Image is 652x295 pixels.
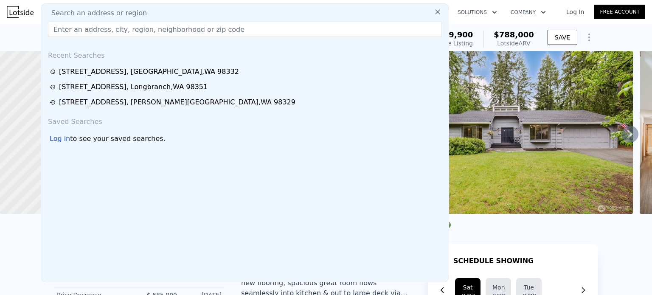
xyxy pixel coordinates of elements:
[388,51,633,214] img: Sale: 149624070 Parcel: 100567294
[50,134,70,144] div: Log in
[48,22,442,37] input: Enter an address, city, region, neighborhood or zip code
[453,256,534,266] h1: SCHEDULE SHOWING
[59,67,239,77] div: [STREET_ADDRESS] , [GEOGRAPHIC_DATA] , WA 98332
[45,110,445,130] div: Saved Searches
[7,6,34,18] img: Lotside
[433,30,473,39] span: $669,900
[59,82,208,92] div: [STREET_ADDRESS] , Longbranch , WA 98351
[492,283,504,292] div: Mon
[494,39,534,48] div: Lotside ARV
[45,8,147,18] span: Search an address or region
[548,30,577,45] button: SAVE
[581,29,598,46] button: Show Options
[494,30,534,39] span: $788,000
[594,5,645,19] a: Free Account
[504,5,553,20] button: Company
[462,283,474,292] div: Sat
[70,134,165,144] span: to see your saved searches.
[50,67,443,77] a: [STREET_ADDRESS], [GEOGRAPHIC_DATA],WA 98332
[59,97,295,107] div: [STREET_ADDRESS] , [PERSON_NAME][GEOGRAPHIC_DATA] , WA 98329
[50,82,443,92] a: [STREET_ADDRESS], Longbranch,WA 98351
[451,5,504,20] button: Solutions
[50,97,443,107] a: [STREET_ADDRESS], [PERSON_NAME][GEOGRAPHIC_DATA],WA 98329
[556,8,594,16] a: Log In
[433,40,473,47] span: Active Listing
[45,44,445,64] div: Recent Searches
[523,283,535,292] div: Tue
